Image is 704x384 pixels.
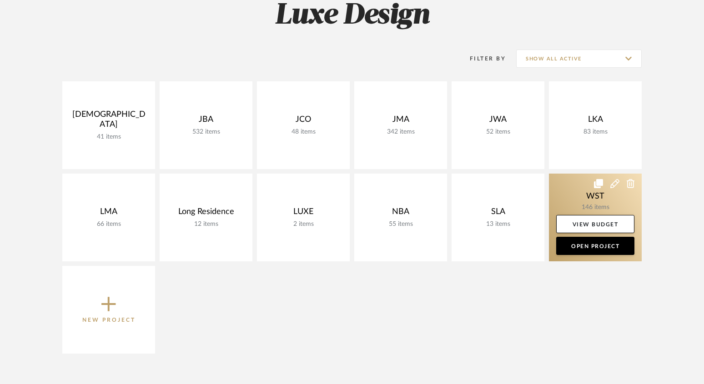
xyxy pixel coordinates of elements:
div: [DEMOGRAPHIC_DATA] [70,110,148,133]
div: NBA [362,207,440,220]
button: New Project [62,266,155,354]
div: 55 items [362,220,440,228]
div: 532 items [167,128,245,136]
p: New Project [82,315,136,324]
div: JBA [167,115,245,128]
div: SLA [459,207,537,220]
div: Filter By [458,54,506,63]
div: JWA [459,115,537,128]
div: 83 items [556,128,634,136]
div: 41 items [70,133,148,141]
div: LMA [70,207,148,220]
div: 12 items [167,220,245,228]
div: 2 items [264,220,342,228]
a: View Budget [556,215,634,233]
div: Long Residence [167,207,245,220]
div: 48 items [264,128,342,136]
div: LKA [556,115,634,128]
div: LUXE [264,207,342,220]
div: 52 items [459,128,537,136]
div: 66 items [70,220,148,228]
div: JMA [362,115,440,128]
div: 342 items [362,128,440,136]
div: 13 items [459,220,537,228]
a: Open Project [556,237,634,255]
div: JCO [264,115,342,128]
